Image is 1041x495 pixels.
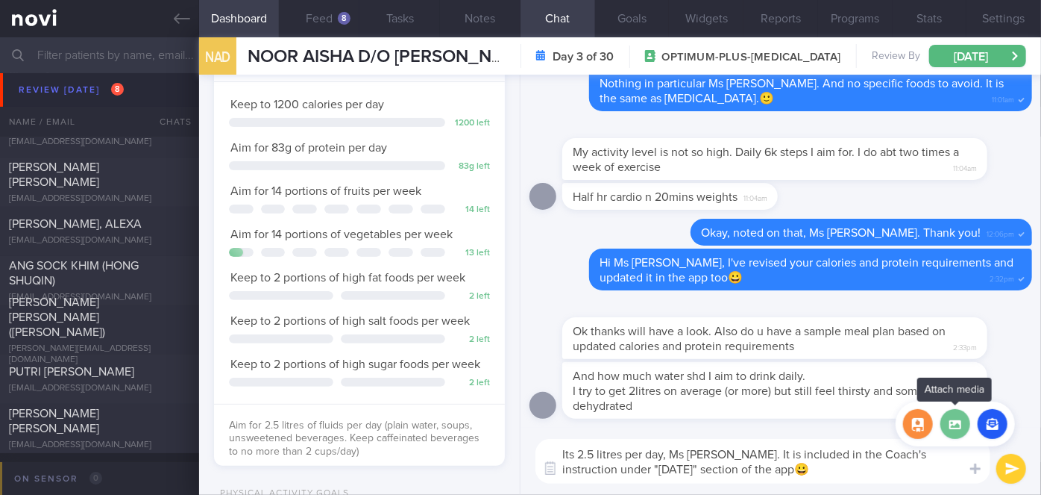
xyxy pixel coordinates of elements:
[9,440,190,451] div: [EMAIL_ADDRESS][DOMAIN_NAME]
[872,50,920,63] span: Review By
[600,257,1013,284] span: Hi Ms [PERSON_NAME], I've revised your calories and protein requirements and updated it in the ap...
[573,326,946,352] span: Ok thanks will have a look. Also do u have a sample meal plan based on updated calories and prote...
[573,385,952,412] span: I try to get 2litres on average (or more) but still feel thirsty and sometimes dehydrated
[453,334,490,346] div: 2 left
[9,193,190,205] div: [EMAIL_ADDRESS][DOMAIN_NAME]
[9,343,190,366] div: [PERSON_NAME][EMAIL_ADDRESS][DOMAIN_NAME]
[662,50,841,65] span: OPTIMUM-PLUS-[MEDICAL_DATA]
[573,146,959,173] span: My activity level is not so high. Daily 6k steps I aim for. I do abt two times a week of exercise
[453,291,490,302] div: 2 left
[9,408,99,435] span: [PERSON_NAME] [PERSON_NAME]
[453,205,490,216] div: 14 left
[230,185,421,197] span: Aim for 14 portions of fruits per week
[230,315,470,327] span: Keep to 2 portions of high salt foods per week
[9,87,190,99] div: [EMAIL_ADDRESS][DOMAIN_NAME]
[573,370,805,382] span: And how much water shd I aim to drink daily.
[9,296,105,338] span: [PERSON_NAME] [PERSON_NAME] ([PERSON_NAME])
[338,12,350,25] div: 8
[9,70,49,82] span: Sharon1
[701,227,981,239] span: Okay, noted on that, Ms [PERSON_NAME]. Thank you!
[9,292,190,303] div: [EMAIL_ADDRESS][DOMAIN_NAME]
[230,99,384,110] span: Keep to 1200 calories per day
[453,161,490,172] div: 83 g left
[573,191,737,203] span: Half hr cardio n 20mins weights
[453,118,490,129] div: 1200 left
[230,142,387,154] span: Aim for 83g of protein per day
[9,366,134,378] span: PUTRI [PERSON_NAME]
[9,218,142,230] span: [PERSON_NAME], ALEXA
[9,119,99,131] span: [PERSON_NAME]
[553,49,614,64] strong: Day 3 of 30
[953,399,977,413] span: 2:34pm
[929,45,1026,67] button: [DATE]
[453,378,490,389] div: 2 left
[953,339,977,353] span: 2:33pm
[229,420,479,457] span: Aim for 2.5 litres of fluids per day (plain water, soups, unsweetened beverages. Keep caffeinated...
[9,260,139,287] span: ANG SOCK KHIM (HONG SHUQIN)
[453,248,490,259] div: 13 left
[990,270,1014,284] span: 2:32pm
[600,78,1004,105] span: Nothing in particular Ms [PERSON_NAME]. And no specific foods to avoid. It is the same as [MEDICA...
[992,91,1014,105] span: 11:01am
[987,225,1014,240] span: 12:06pm
[9,137,190,148] div: [EMAIL_ADDRESS][DOMAIN_NAME]
[953,160,977,174] span: 11:04am
[10,469,106,489] div: On sensor
[9,161,99,188] span: [PERSON_NAME] [PERSON_NAME]
[230,228,453,240] span: Aim for 14 portions of vegetables per week
[9,235,190,246] div: [EMAIL_ADDRESS][DOMAIN_NAME]
[230,358,480,370] span: Keep to 2 portions of high sugar foods per week
[195,28,240,86] div: NAD
[230,272,465,284] span: Keep to 2 portions of high fat foods per week
[743,190,767,204] span: 11:04am
[248,48,534,66] span: NOOR AISHA D/O [PERSON_NAME]
[89,472,102,485] span: 0
[9,383,190,394] div: [EMAIL_ADDRESS][DOMAIN_NAME]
